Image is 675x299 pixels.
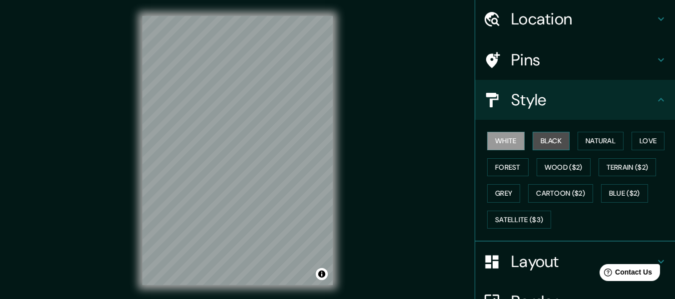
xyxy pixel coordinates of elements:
iframe: Help widget launcher [586,260,664,288]
button: Natural [578,132,624,150]
h4: Pins [511,50,655,70]
div: Layout [475,242,675,282]
button: Terrain ($2) [599,158,657,177]
h4: Style [511,90,655,110]
h4: Layout [511,252,655,272]
div: Style [475,80,675,120]
button: Forest [487,158,529,177]
button: Blue ($2) [601,184,648,203]
button: Satellite ($3) [487,211,551,229]
button: Black [533,132,570,150]
button: Toggle attribution [316,268,328,280]
div: Pins [475,40,675,80]
button: Wood ($2) [537,158,591,177]
button: White [487,132,525,150]
h4: Location [511,9,655,29]
button: Grey [487,184,520,203]
canvas: Map [142,16,333,285]
button: Cartoon ($2) [528,184,593,203]
button: Love [632,132,665,150]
